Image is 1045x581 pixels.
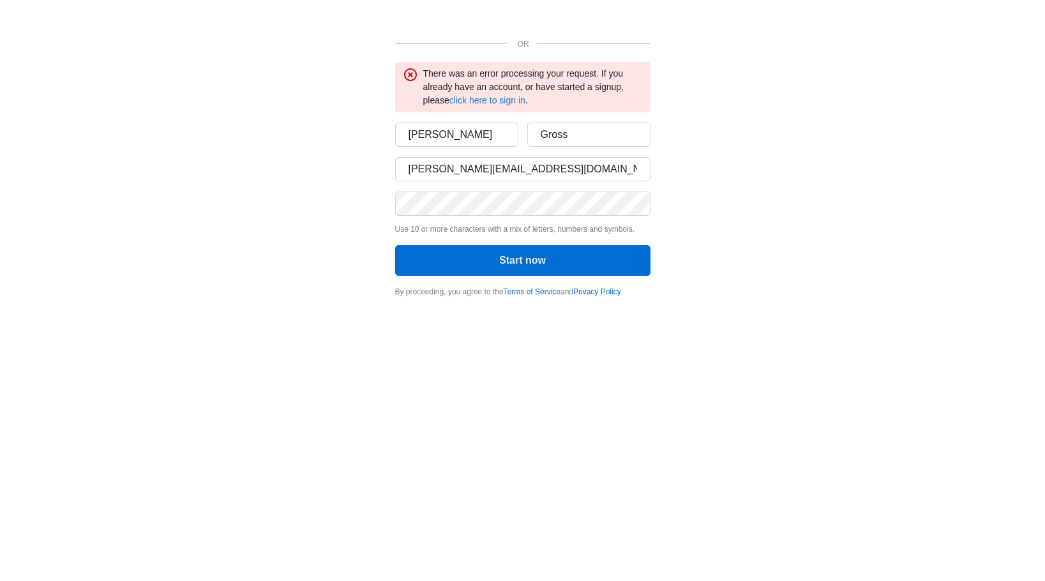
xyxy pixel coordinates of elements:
input: First name [395,123,518,147]
a: Terms of Service [504,287,560,296]
input: Email [395,157,650,181]
div: By proceeding, you agree to the and [395,286,650,298]
div: There was an error processing your request. If you already have an account, or have started a sig... [423,67,643,107]
a: Privacy Policy [573,287,621,296]
button: Start now [395,245,650,276]
a: click here to sign in [449,95,525,105]
input: Last name [527,123,650,147]
p: OR [518,38,523,50]
p: Use 10 or more characters with a mix of letters, numbers and symbols. [395,223,650,235]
